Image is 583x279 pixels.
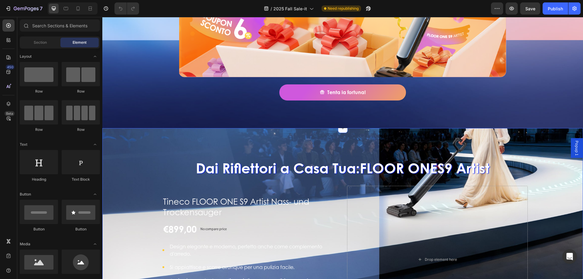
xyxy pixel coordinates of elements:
div: Row [62,127,100,132]
div: Row [20,89,58,94]
p: Tenta la fortuna! [225,71,263,80]
div: Drop element here [322,240,355,245]
span: Toggle open [90,140,100,149]
input: Search Sections & Elements [20,19,100,32]
button: <p>Tenta la fortuna!</p> [177,67,304,83]
span: Toggle open [90,189,100,199]
div: Button [62,226,100,232]
div: Publish [548,5,563,12]
button: Publish [543,2,568,15]
p: Si appiattisce e scorre ovunque per una pulizia facile. [67,247,230,254]
p: 7 [40,5,43,12]
iframe: Design area [102,17,583,279]
div: Open Intercom Messenger [562,249,577,264]
span: 2025 Fall Sale-it [273,5,307,12]
span: Need republishing [328,6,359,11]
div: Row [20,127,58,132]
div: Beta [5,111,15,116]
h2: Dai Riflettori a Casa Tua: S9 Artist [58,141,422,161]
div: Button [20,226,58,232]
span: Save [525,6,535,11]
span: Button [20,192,31,197]
span: Popup 1 [472,124,478,138]
h1: Tineco FLOOR ONE S9 Artist Nass- und Trockensauger [60,179,231,201]
p: Aspirazione potente e anti-groviglio per una pulizia senza sforzo. [67,260,230,267]
span: Text [20,142,27,147]
span: Toggle open [90,239,100,249]
p: No compare price [98,210,124,214]
div: Row [62,89,100,94]
span: Section [34,40,47,45]
div: €899,00 [60,206,95,218]
span: Media [20,241,30,247]
button: Save [520,2,540,15]
p: Design elegante e moderno, perfetto anche come complemento d’arredo. [67,226,230,240]
span: / [271,5,272,12]
span: Element [73,40,87,45]
span: Toggle open [90,52,100,61]
div: 450 [6,65,15,70]
button: 7 [2,2,45,15]
span: Layout [20,54,32,59]
div: Text Block [62,177,100,182]
strong: FLOOR ONE [257,141,335,161]
div: Heading [20,177,58,182]
div: Undo/Redo [114,2,139,15]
